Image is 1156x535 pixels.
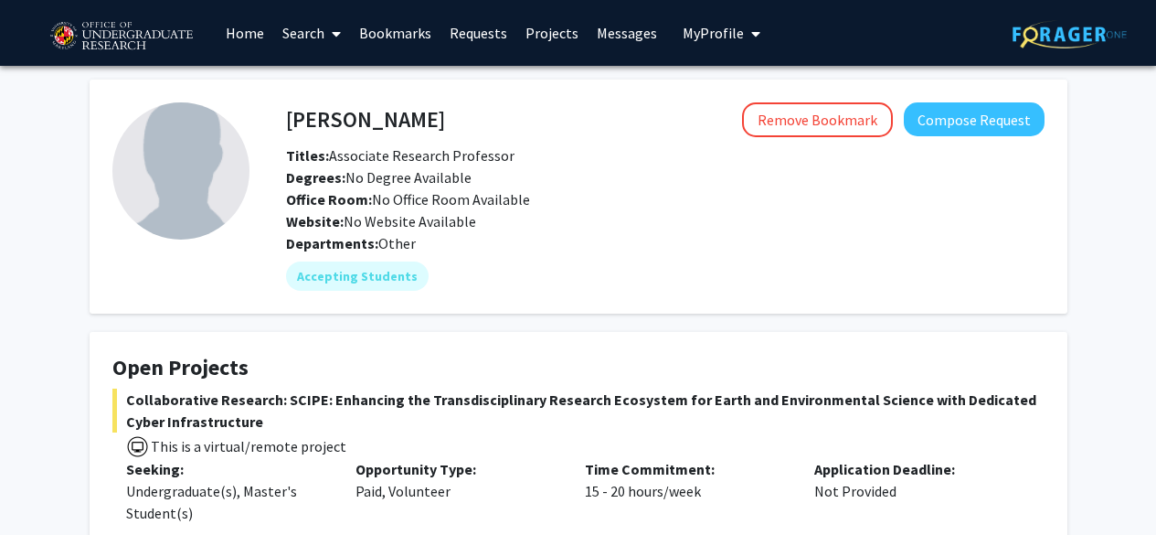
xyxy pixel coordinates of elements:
[112,102,249,240] img: Profile Picture
[286,262,429,291] mat-chip: Accepting Students
[286,212,476,230] span: No Website Available
[126,480,328,524] div: Undergraduate(s), Master's Student(s)
[440,1,516,65] a: Requests
[149,437,346,455] span: This is a virtual/remote project
[286,168,472,187] span: No Degree Available
[1013,20,1127,48] img: ForagerOne Logo
[286,212,344,230] b: Website:
[585,458,787,480] p: Time Commitment:
[286,146,514,165] span: Associate Research Professor
[516,1,588,65] a: Projects
[801,458,1030,524] div: Not Provided
[273,1,350,65] a: Search
[126,458,328,480] p: Seeking:
[904,102,1045,136] button: Compose Request to Dong Liang
[286,234,378,252] b: Departments:
[44,14,198,59] img: University of Maryland Logo
[286,146,329,165] b: Titles:
[112,355,1045,381] h4: Open Projects
[342,458,571,524] div: Paid, Volunteer
[742,102,893,137] button: Remove Bookmark
[350,1,440,65] a: Bookmarks
[683,24,744,42] span: My Profile
[286,190,530,209] span: No Office Room Available
[588,1,666,65] a: Messages
[286,190,372,209] b: Office Room:
[286,168,345,187] b: Degrees:
[378,234,416,252] span: Other
[112,389,1045,433] span: Collaborative Research: SCIPE: Enhancing the Transdisciplinary Research Ecosystem for Earth and E...
[355,458,557,480] p: Opportunity Type:
[286,102,445,136] h4: [PERSON_NAME]
[217,1,273,65] a: Home
[814,458,1016,480] p: Application Deadline:
[571,458,801,524] div: 15 - 20 hours/week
